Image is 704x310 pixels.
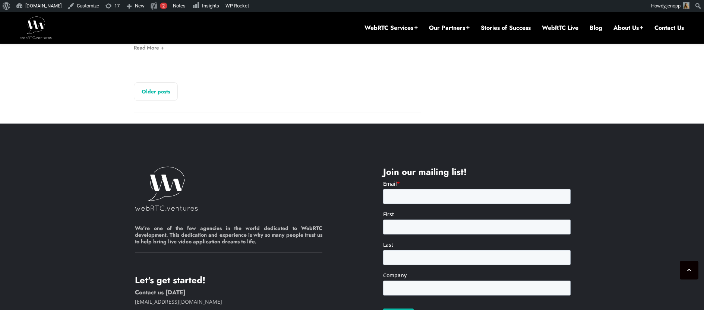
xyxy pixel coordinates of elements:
a: WebRTC Services [364,24,418,32]
img: WebRTC.ventures [20,16,52,39]
a: Contact us [DATE] [135,288,186,297]
span: Insights [202,3,219,9]
a: Read More + [134,45,164,50]
a: [EMAIL_ADDRESS][DOMAIN_NAME] [135,298,222,305]
a: Our Partners [429,24,470,32]
nav: Posts [134,71,421,112]
span: 2 [162,3,165,9]
a: Contact Us [654,24,684,32]
a: Blog [590,24,602,32]
span: jenopp [666,3,681,9]
a: About Us [613,24,643,32]
a: WebRTC Live [542,24,578,32]
h4: Let's get started! [135,275,322,286]
a: Stories of Success [481,24,531,32]
h6: We’re one of the few agencies in the world dedicated to WebRTC development. This dedication and e... [135,225,322,253]
a: Older posts [134,82,178,101]
h4: Join our mailing list! [383,166,571,178]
